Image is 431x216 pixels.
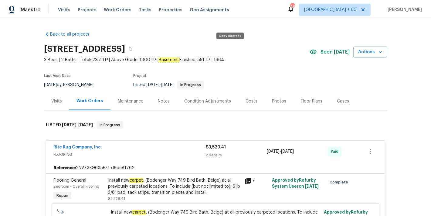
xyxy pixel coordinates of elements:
[305,184,319,189] span: [DATE]
[44,46,125,52] h2: [STREET_ADDRESS]
[133,74,147,78] span: Project
[53,178,86,183] span: Flooring General
[353,47,387,58] button: Actions
[53,185,99,188] span: Bedroom - Overall Flooring
[206,152,267,158] div: 2 Repairs
[331,148,341,155] span: Paid
[184,98,231,104] div: Condition Adjustments
[21,7,41,13] span: Maestro
[46,162,385,173] div: 2NVZXKG6X5FZ1-d6be81762
[304,7,357,13] span: [GEOGRAPHIC_DATA] + 60
[190,7,229,13] span: Geo Assignments
[44,115,387,135] div: LISTED [DATE]-[DATE]In Progress
[53,145,102,149] a: Rite Rug Company, Inc.
[78,7,97,13] span: Projects
[44,81,101,89] div: by [PERSON_NAME]
[301,98,322,104] div: Floor Plans
[330,179,351,185] span: Complete
[108,177,241,196] div: Install new . (Bodenger Way 749 Bird Bath, Beige) at all previously carpeted locations. To includ...
[321,49,350,55] span: Seen [DATE]
[76,98,103,104] div: Work Orders
[46,121,93,129] h6: LISTED
[281,149,294,154] span: [DATE]
[246,98,257,104] div: Costs
[272,98,286,104] div: Photos
[139,8,151,12] span: Tasks
[337,98,349,104] div: Cases
[44,83,57,87] span: [DATE]
[53,165,76,171] b: Reference:
[108,197,125,200] span: $3,528.41
[178,83,203,87] span: In Progress
[267,149,280,154] span: [DATE]
[129,178,143,183] em: carpet
[133,83,204,87] span: Listed
[147,83,174,87] span: -
[62,123,76,127] span: [DATE]
[44,57,310,63] span: 3 Beds | 2 Baths | Total: 2351 ft² | Above Grade: 1800 ft² | Finished: 551 ft² | 1964
[78,123,93,127] span: [DATE]
[385,7,422,13] span: [PERSON_NAME]
[245,177,268,185] div: 7
[58,7,70,13] span: Visits
[62,123,93,127] span: -
[44,31,102,37] a: Back to all projects
[358,48,382,56] span: Actions
[104,7,131,13] span: Work Orders
[159,7,182,13] span: Properties
[158,98,170,104] div: Notes
[158,57,179,62] em: Basement
[118,98,143,104] div: Maintenance
[97,122,123,128] span: In Progress
[290,4,294,10] div: 485
[51,98,62,104] div: Visits
[267,148,294,155] span: -
[54,193,71,199] span: Repair
[147,83,159,87] span: [DATE]
[206,145,226,149] span: $3,529.41
[132,210,146,215] em: carpet
[161,83,174,87] span: [DATE]
[53,152,206,158] span: FLOORING
[44,74,71,78] span: Last Visit Date
[272,178,319,189] span: Approved by Refurby System User on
